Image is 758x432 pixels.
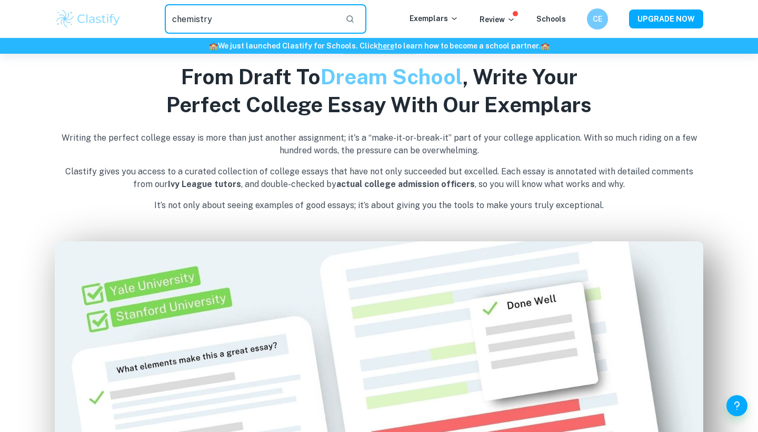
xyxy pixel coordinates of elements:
[55,199,703,212] p: It’s not only about seeing examples of good essays; it’s about giving you the tools to make yours...
[55,165,703,191] p: Clastify gives you access to a curated collection of college essays that have not only succeeded ...
[55,8,122,30] img: Clastify logo
[168,179,241,189] b: Ivy League tutors
[480,14,515,25] p: Review
[321,64,463,89] span: Dream School
[336,179,475,189] b: actual college admission officers
[55,132,703,157] p: Writing the perfect college essay is more than just another assignment; it's a “make-it-or-break-...
[410,13,458,24] p: Exemplars
[2,40,756,52] h6: We just launched Clastify for Schools. Click to learn how to become a school partner.
[629,9,703,28] button: UPGRADE NOW
[209,42,218,50] span: 🏫
[55,63,703,119] h2: From Draft To , Write Your Perfect College Essay With Our Exemplars
[541,42,550,50] span: 🏫
[587,8,608,30] button: CE
[592,13,604,25] h6: CE
[378,42,394,50] a: here
[536,15,566,23] a: Schools
[726,395,747,416] button: Help and Feedback
[165,4,337,34] input: Search for any exemplars...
